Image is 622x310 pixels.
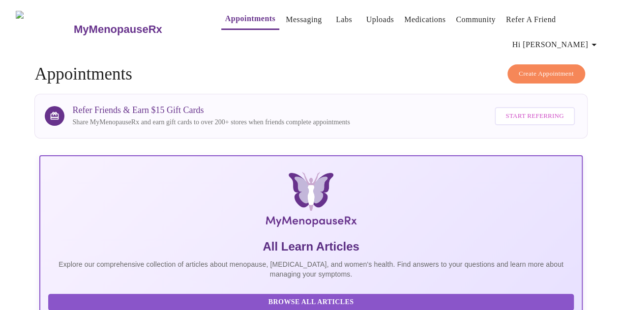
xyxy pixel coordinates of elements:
[286,13,322,27] a: Messaging
[502,10,560,29] button: Refer a Friend
[72,117,350,127] p: Share MyMenopauseRx and earn gift cards to over 200+ stores when friends complete appointments
[48,259,573,279] p: Explore our comprehensive collection of articles about menopause, [MEDICAL_DATA], and women's hea...
[366,13,394,27] a: Uploads
[362,10,398,29] button: Uploads
[58,296,563,309] span: Browse All Articles
[130,172,492,231] img: MyMenopauseRx Logo
[492,102,577,130] a: Start Referring
[404,13,445,27] a: Medications
[282,10,326,29] button: Messaging
[519,68,574,80] span: Create Appointment
[72,12,201,47] a: MyMenopauseRx
[221,9,279,30] button: Appointments
[328,10,360,29] button: Labs
[507,64,585,84] button: Create Appointment
[452,10,500,29] button: Community
[336,13,352,27] a: Labs
[400,10,449,29] button: Medications
[74,23,162,36] h3: MyMenopauseRx
[495,107,574,125] button: Start Referring
[508,35,604,55] button: Hi [PERSON_NAME]
[225,12,275,26] a: Appointments
[456,13,496,27] a: Community
[72,105,350,115] h3: Refer Friends & Earn $15 Gift Cards
[16,11,72,48] img: MyMenopauseRx Logo
[512,38,600,52] span: Hi [PERSON_NAME]
[48,297,576,306] a: Browse All Articles
[48,239,573,254] h5: All Learn Articles
[506,13,556,27] a: Refer a Friend
[505,111,563,122] span: Start Referring
[34,64,587,84] h4: Appointments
